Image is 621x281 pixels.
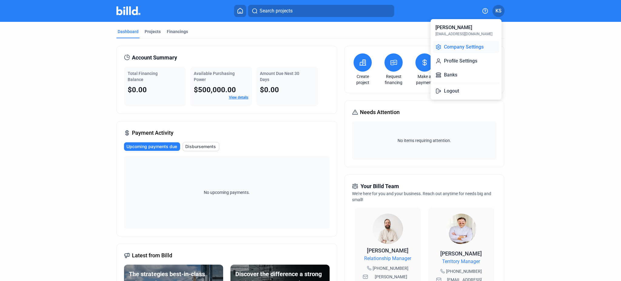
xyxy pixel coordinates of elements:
button: Profile Settings [433,55,499,67]
div: [PERSON_NAME] [435,24,472,31]
button: Banks [433,69,499,81]
div: [EMAIL_ADDRESS][DOMAIN_NAME] [435,31,492,37]
button: Logout [433,85,499,97]
button: Company Settings [433,41,499,53]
